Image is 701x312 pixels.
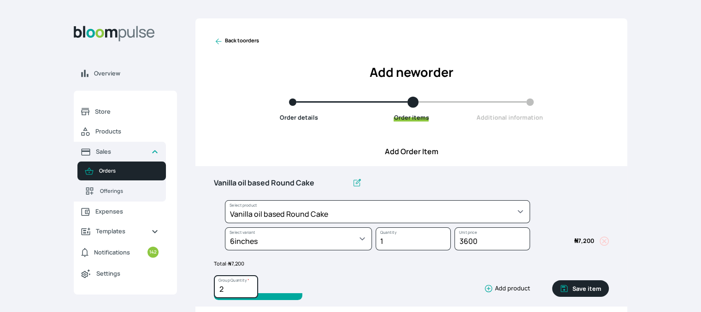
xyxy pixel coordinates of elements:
[74,18,177,301] aside: Sidebar
[77,180,166,202] a: Offerings
[214,63,609,82] h2: Add new order
[96,227,144,236] span: Templates
[94,69,170,78] span: Overview
[99,167,159,175] span: Orders
[480,284,530,293] button: Add product
[74,142,166,162] a: Sales
[74,64,177,83] a: Overview
[74,221,166,241] a: Templates
[147,247,159,258] small: 142
[95,107,159,116] span: Store
[477,113,543,121] span: Additional information
[94,248,130,257] span: Notifications
[394,113,429,121] span: Order items
[280,113,318,121] span: Order details
[214,260,609,268] p: Total:
[574,237,578,245] span: ₦
[74,26,155,41] img: Bloom Logo
[96,269,159,278] span: Settings
[74,102,166,121] a: Store
[195,146,627,157] h4: Add Order Item
[74,121,166,142] a: Products
[228,260,244,267] span: 7,200
[574,237,594,245] span: 7,200
[95,127,159,136] span: Products
[552,280,609,297] button: Save item
[77,162,166,180] a: Orders
[95,207,159,216] span: Expenses
[74,263,166,283] a: Settings
[214,173,348,193] input: Untitled group *
[214,37,259,46] a: Back toorders
[74,241,166,263] a: Notifications142
[100,187,159,195] span: Offerings
[96,147,144,156] span: Sales
[228,260,231,267] span: ₦
[74,202,166,221] a: Expenses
